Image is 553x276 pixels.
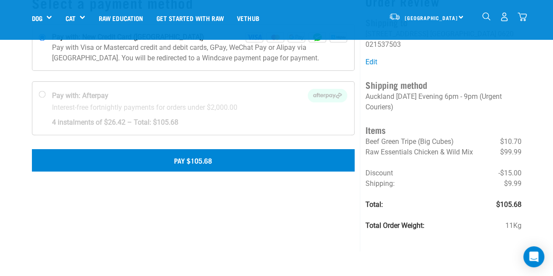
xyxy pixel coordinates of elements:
a: Vethub [230,0,266,35]
strong: Total Order Weight: [365,221,424,230]
h4: Shipping method [365,78,521,91]
li: 021537503 [365,40,401,49]
span: $9.99 [504,178,521,189]
strong: Total: [365,200,383,209]
span: Discount [365,169,393,177]
img: van-moving.png [389,13,400,21]
p: Pay with Visa or Mastercard credit and debit cards, GPay, WeChat Pay or Alipay via [GEOGRAPHIC_DA... [52,42,348,63]
img: home-icon-1@2x.png [482,12,490,21]
span: $99.99 [500,147,521,157]
img: user.png [500,12,509,21]
button: Pay $105.68 [32,149,355,171]
span: Raw Essentials Chicken & Wild Mix [365,148,473,156]
span: [GEOGRAPHIC_DATA] [405,16,458,19]
a: Cat [65,13,75,23]
span: Shipping: [365,179,395,188]
span: -$15.00 [498,168,521,178]
span: Beef Green Tripe (Big Cubes) [365,137,454,146]
span: $105.68 [496,199,521,210]
div: Open Intercom Messenger [523,246,544,267]
a: Dog [32,13,42,23]
span: $10.70 [500,136,521,147]
a: Get started with Raw [150,0,230,35]
a: Edit [365,58,377,66]
h4: Items [365,123,521,136]
span: 11Kg [505,220,521,231]
p: Auckland [DATE] Evening 6pm - 9pm (Urgent Couriers) [365,91,521,112]
img: home-icon@2x.png [518,12,527,21]
a: Raw Education [92,0,150,35]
